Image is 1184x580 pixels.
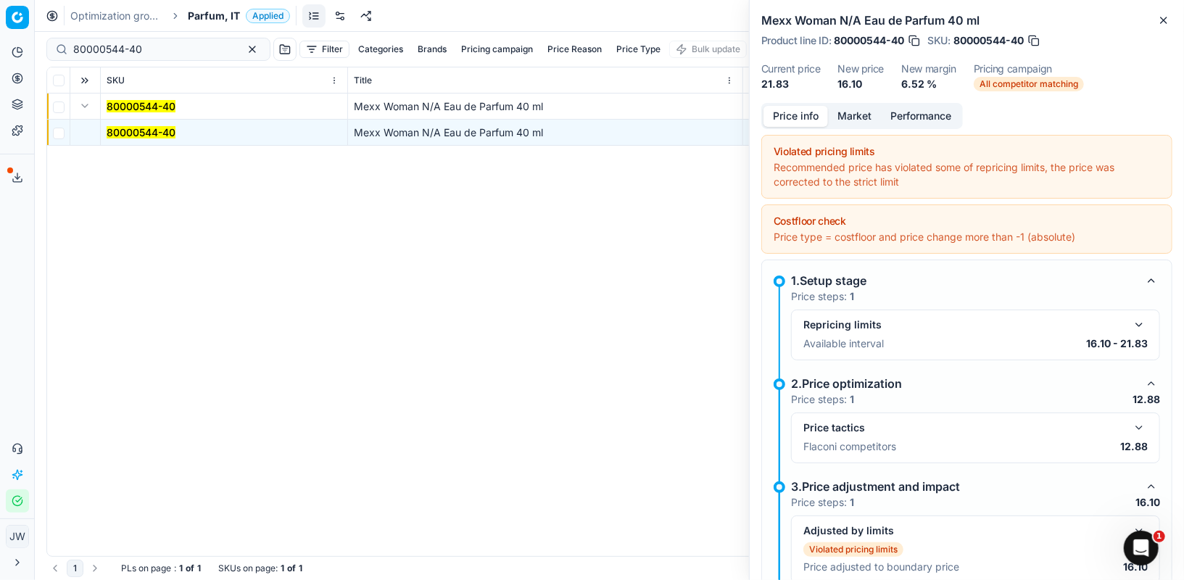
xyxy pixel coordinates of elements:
button: Bulk update [669,41,747,58]
dd: 6.52 % [901,77,956,91]
strong: 1 [299,563,302,574]
span: JW [7,526,28,547]
button: Market [828,106,881,127]
mark: 80000544-40 [107,126,175,138]
nav: breadcrumb [70,9,290,23]
button: Go to next page [86,560,104,577]
p: 12.88 [1120,439,1148,454]
span: Applied [246,9,290,23]
strong: 1 [197,563,201,574]
div: Price tactics [803,420,1125,435]
dt: New price [837,64,884,74]
p: Price adjusted to boundary price [803,560,959,574]
strong: 1 [179,563,183,574]
button: Performance [881,106,961,127]
span: All competitor matching [974,77,1084,91]
strong: of [186,563,194,574]
strong: 1 [850,290,854,302]
nav: pagination [46,560,104,577]
strong: of [287,563,296,574]
div: Repricing limits [803,318,1125,332]
input: Search by SKU or title [73,42,232,57]
span: PLs on page [121,563,171,574]
button: 80000544-40 [107,99,175,114]
span: Parfum, ITApplied [188,9,290,23]
div: Recommended price has violated some of repricing limits, the price was corrected to the strict limit [774,160,1160,189]
button: Price Type [610,41,666,58]
div: 2.Price optimization [791,375,1137,392]
dd: 21.83 [761,77,820,91]
button: Expand [76,97,94,115]
dt: New margin [901,64,956,74]
button: Pricing campaign [455,41,539,58]
button: 80000544-40 [107,125,175,140]
span: SKU [107,75,125,86]
p: 16.10 [1123,560,1148,574]
span: Mexx Woman N/A Eau de Parfum 40 ml [354,126,543,138]
p: Price steps: [791,289,854,304]
mark: 80000544-40 [107,100,175,112]
p: 16.10 - 21.83 [1086,336,1148,351]
span: SKUs on page : [218,563,278,574]
div: Adjusted by limits [803,523,1125,538]
span: 1 [1154,531,1165,542]
span: Parfum, IT [188,9,240,23]
div: : [121,563,201,574]
div: 3.Price adjustment and impact [791,478,1137,495]
button: Price Reason [542,41,608,58]
div: 1.Setup stage [791,272,1137,289]
strong: 1 [281,563,284,574]
p: 12.88 [1133,392,1160,407]
button: Brands [412,41,452,58]
a: Optimization groups [70,9,163,23]
div: Violated pricing limits [774,144,1160,159]
dt: Current price [761,64,820,74]
h2: Mexx Woman N/A Eau de Parfum 40 ml [761,12,1172,29]
button: Expand all [76,72,94,89]
dt: Pricing campaign [974,64,1084,74]
span: 80000544-40 [834,33,904,48]
strong: 1 [850,393,854,405]
p: 16.10 [1135,495,1160,510]
button: Categories [352,41,409,58]
p: Price steps: [791,392,854,407]
div: Costfloor check [774,214,1160,228]
span: SKU : [927,36,951,46]
p: Available interval [803,336,884,351]
p: Violated pricing limits [809,544,898,555]
button: Filter [299,41,349,58]
button: JW [6,525,29,548]
span: Product line ID : [761,36,831,46]
button: Go to previous page [46,560,64,577]
span: Title [354,75,372,86]
p: Price steps: [791,495,854,510]
p: Flaconi competitors [803,439,896,454]
dd: 16.10 [837,77,884,91]
iframe: Intercom live chat [1124,531,1159,565]
span: 80000544-40 [953,33,1024,48]
button: Price info [763,106,828,127]
span: Mexx Woman N/A Eau de Parfum 40 ml [354,100,543,112]
div: Price type = costfloor and price change more than -1 (absolute) [774,230,1160,244]
strong: 1 [850,496,854,508]
button: 1 [67,560,83,577]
